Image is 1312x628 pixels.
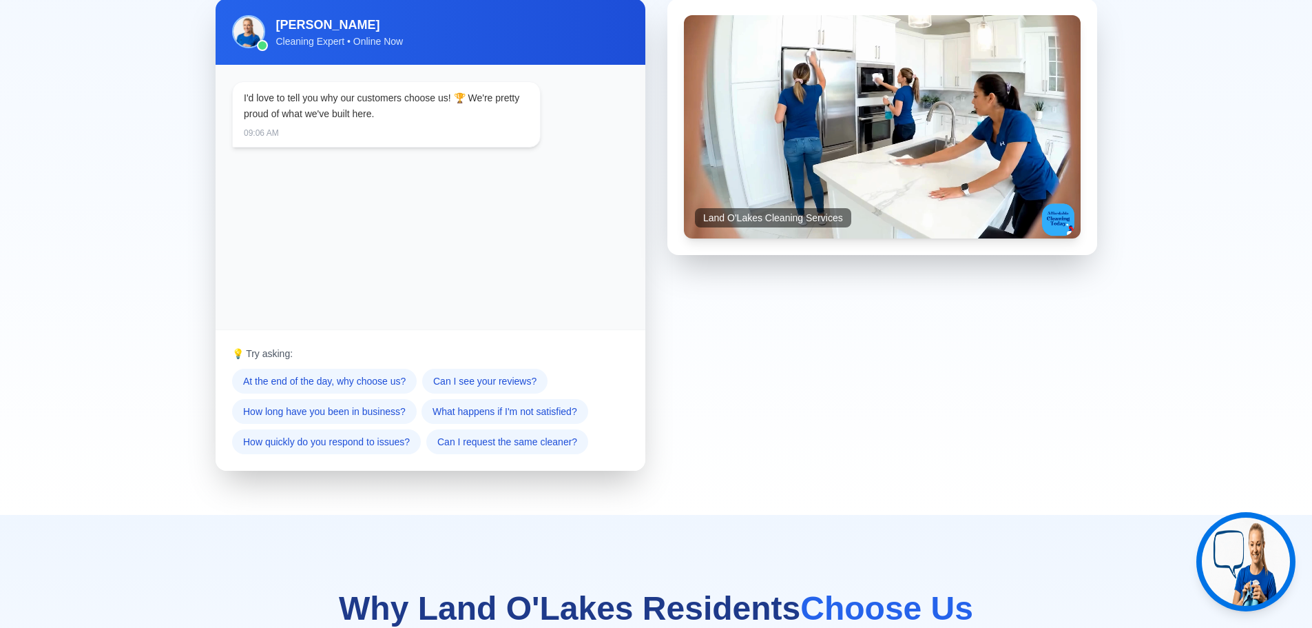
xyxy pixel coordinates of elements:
[422,369,548,394] button: Can I see your reviews?
[11,592,1301,625] h2: Why Land O'Lakes Residents
[695,208,851,227] div: Land O'Lakes Cleaning Services
[244,90,529,122] div: I'd love to tell you why our customers choose us! 🏆 We're pretty proud of what we've built here.
[1202,518,1290,606] img: Jen
[1196,512,1295,611] button: Get help from Jen
[232,399,417,424] button: How long have you been in business?
[244,128,529,139] div: 09:06 AM
[233,17,264,47] img: Jen
[421,399,588,424] button: What happens if I'm not satisfied?
[232,347,629,361] p: 💡 Try asking:
[232,429,421,454] button: How quickly do you respond to issues?
[800,590,973,627] span: Choose Us
[276,34,404,48] p: Cleaning Expert • Online Now
[232,369,417,394] button: At the end of the day, why choose us?
[426,429,588,454] button: Can I request the same cleaner?
[276,15,404,34] h3: [PERSON_NAME]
